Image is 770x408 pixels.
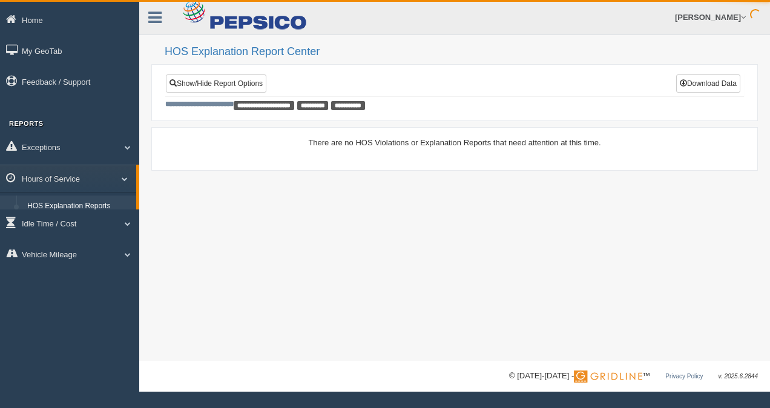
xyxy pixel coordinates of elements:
button: Download Data [676,74,740,93]
div: © [DATE]-[DATE] - ™ [509,370,758,383]
a: Show/Hide Report Options [166,74,266,93]
a: Privacy Policy [665,373,703,380]
div: There are no HOS Violations or Explanation Reports that need attention at this time. [165,137,744,148]
a: HOS Explanation Reports [22,196,136,217]
span: v. 2025.6.2844 [719,373,758,380]
img: Gridline [574,370,642,383]
h2: HOS Explanation Report Center [165,46,758,58]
